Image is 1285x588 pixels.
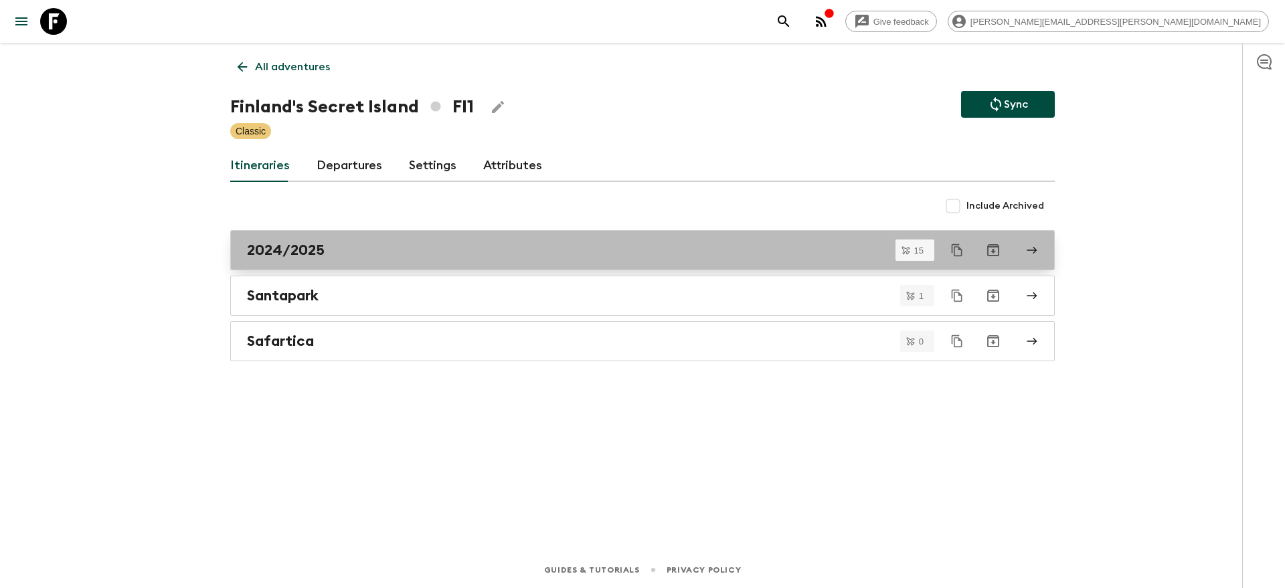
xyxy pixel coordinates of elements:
span: Include Archived [966,199,1044,213]
button: Duplicate [945,284,969,308]
a: Guides & Tutorials [544,563,640,577]
a: Santapark [230,276,1055,316]
button: search adventures [770,8,797,35]
button: Archive [980,237,1007,264]
a: Safartica [230,321,1055,361]
a: Attributes [483,150,542,182]
button: menu [8,8,35,35]
span: Give feedback [866,17,936,27]
button: Duplicate [945,329,969,353]
a: Give feedback [845,11,937,32]
button: Duplicate [945,238,969,262]
a: Settings [409,150,456,182]
button: Sync adventure departures to the booking engine [961,91,1055,118]
p: Sync [1004,96,1028,112]
span: 15 [906,246,932,255]
button: Archive [980,282,1007,309]
a: Privacy Policy [667,563,741,577]
span: 1 [911,292,932,300]
a: All adventures [230,54,337,80]
button: Edit Adventure Title [485,94,511,120]
h2: 2024/2025 [247,241,325,259]
h1: Finland's Secret Island FI1 [230,94,474,120]
a: 2024/2025 [230,230,1055,270]
button: Archive [980,328,1007,355]
p: All adventures [255,59,330,75]
h2: Safartica [247,332,314,350]
p: Classic [236,124,266,138]
a: Departures [317,150,382,182]
span: [PERSON_NAME][EMAIL_ADDRESS][PERSON_NAME][DOMAIN_NAME] [963,17,1268,27]
h2: Santapark [247,287,319,304]
a: Itineraries [230,150,290,182]
span: 0 [911,337,932,346]
div: [PERSON_NAME][EMAIL_ADDRESS][PERSON_NAME][DOMAIN_NAME] [948,11,1269,32]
